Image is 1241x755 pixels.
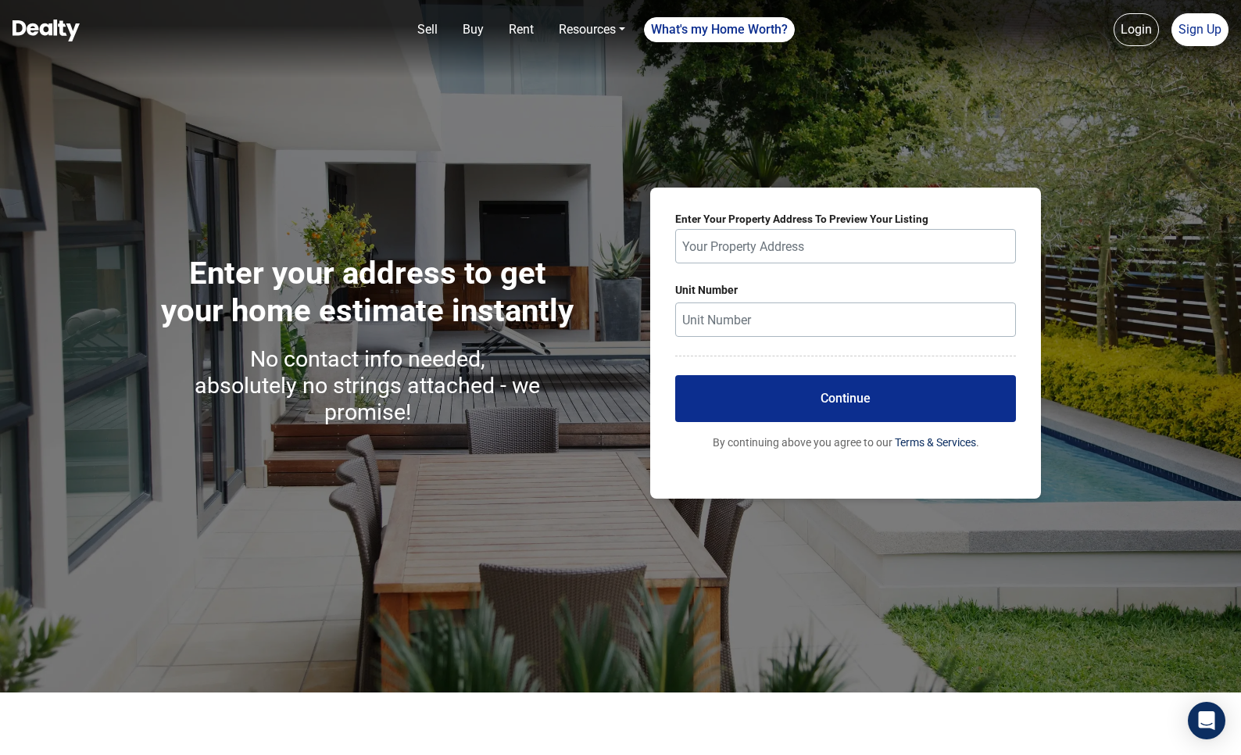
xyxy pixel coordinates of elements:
[411,14,444,45] a: Sell
[675,302,1016,337] input: Unit Number
[675,375,1016,422] button: Continue
[895,436,976,449] a: Terms & Services
[13,20,80,41] img: Dealty - Buy, Sell & Rent Homes
[1188,702,1225,739] div: Open Intercom Messenger
[156,345,578,426] h3: No contact info needed, absolutely no strings attached - we promise!
[644,17,795,42] a: What's my Home Worth?
[8,708,55,755] iframe: BigID CMP Widget
[456,14,490,45] a: Buy
[1114,13,1159,46] a: Login
[1171,13,1228,46] a: Sign Up
[156,255,578,432] h1: Enter your address to get your home estimate instantly
[502,14,540,45] a: Rent
[675,213,1016,225] label: Enter Your Property Address To Preview Your Listing
[675,282,1016,299] label: Unit Number
[675,229,1016,263] input: Your Property Address
[675,435,1016,451] p: By continuing above you agree to our .
[553,14,631,45] a: Resources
